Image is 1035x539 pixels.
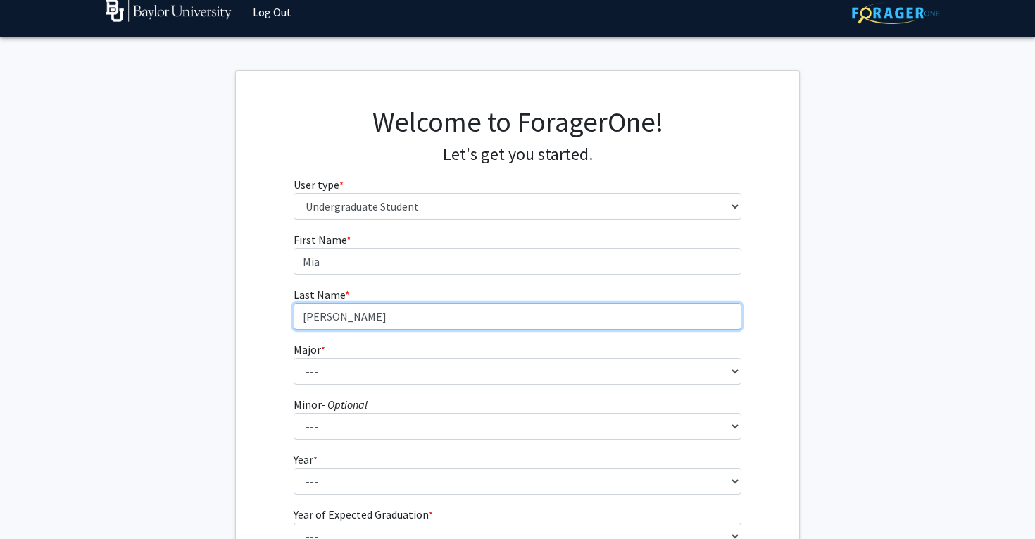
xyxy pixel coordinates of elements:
iframe: Chat [11,476,60,528]
span: Last Name [294,287,345,302]
span: First Name [294,233,346,247]
h4: Let's get you started. [294,144,742,165]
label: Year of Expected Graduation [294,506,433,523]
i: - Optional [322,397,368,411]
label: Major [294,341,325,358]
label: Minor [294,396,368,413]
label: Year [294,451,318,468]
img: ForagerOne Logo [852,2,940,24]
h1: Welcome to ForagerOne! [294,105,742,139]
label: User type [294,176,344,193]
